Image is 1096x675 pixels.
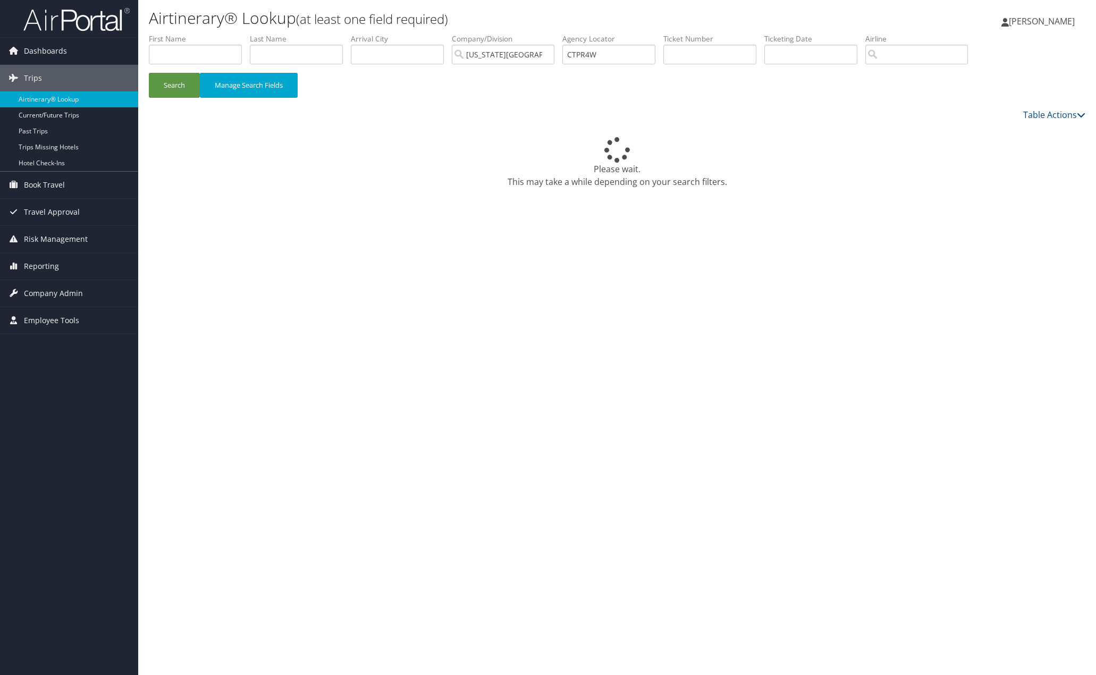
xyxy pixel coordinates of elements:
[296,10,448,28] small: (at least one field required)
[24,253,59,280] span: Reporting
[24,38,67,64] span: Dashboards
[24,65,42,91] span: Trips
[351,33,452,44] label: Arrival City
[1009,15,1075,27] span: [PERSON_NAME]
[149,7,773,29] h1: Airtinerary® Lookup
[149,33,250,44] label: First Name
[200,73,298,98] button: Manage Search Fields
[452,33,562,44] label: Company/Division
[663,33,764,44] label: Ticket Number
[24,172,65,198] span: Book Travel
[1023,109,1085,121] a: Table Actions
[250,33,351,44] label: Last Name
[865,33,976,44] label: Airline
[562,33,663,44] label: Agency Locator
[764,33,865,44] label: Ticketing Date
[24,199,80,225] span: Travel Approval
[24,226,88,252] span: Risk Management
[24,307,79,334] span: Employee Tools
[149,137,1085,188] div: Please wait. This may take a while depending on your search filters.
[23,7,130,32] img: airportal-logo.png
[24,280,83,307] span: Company Admin
[1001,5,1085,37] a: [PERSON_NAME]
[149,73,200,98] button: Search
